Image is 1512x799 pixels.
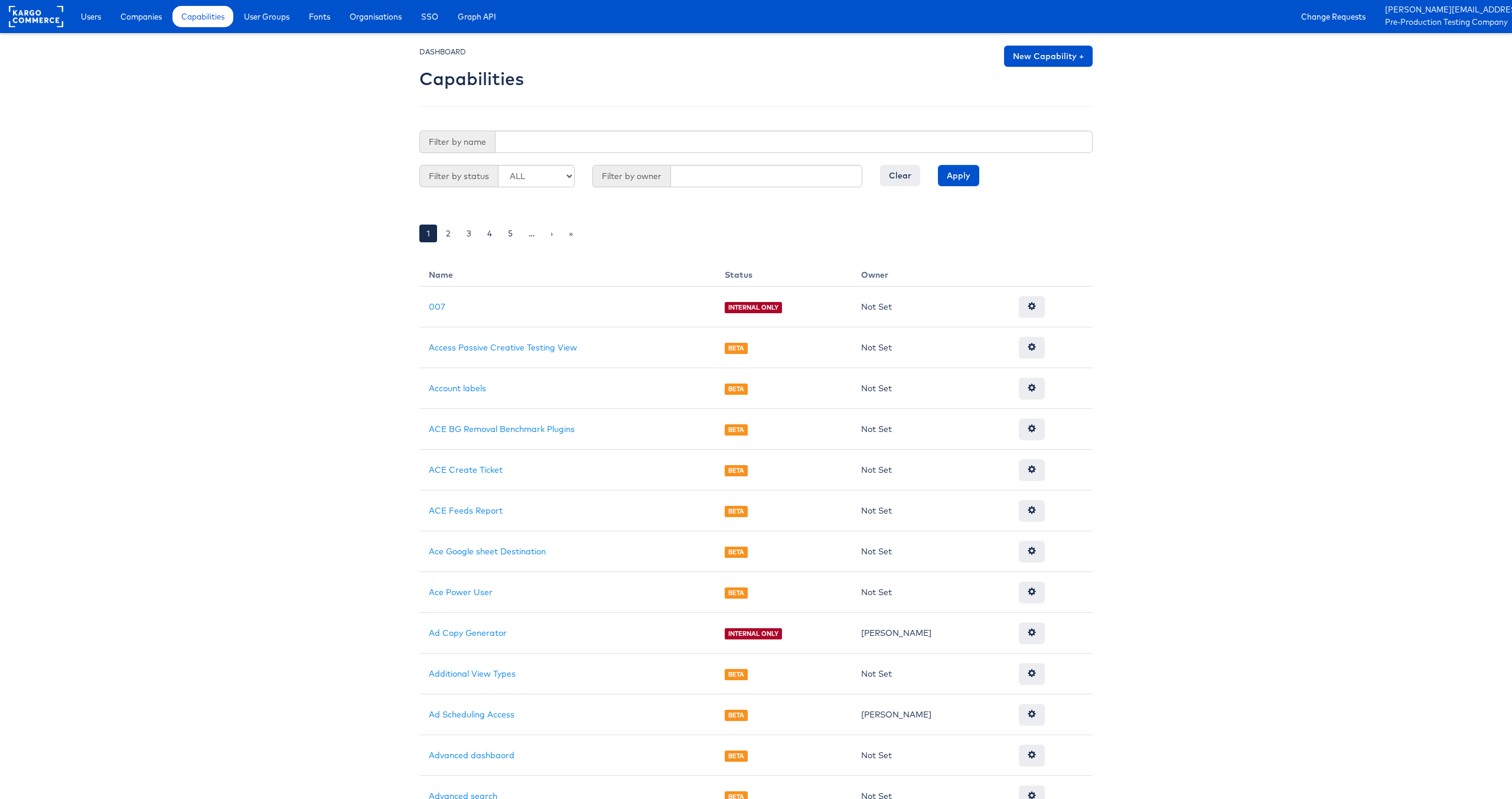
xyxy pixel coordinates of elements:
[120,11,162,22] span: Companies
[172,6,233,27] a: Capabilities
[938,165,979,186] input: Apply
[429,546,546,557] a: Ace Google sheet Destination
[852,409,1009,450] td: Not Set
[309,11,330,22] span: Fonts
[725,751,748,762] span: BETA
[501,225,520,242] a: 5
[412,6,447,27] a: SSO
[725,384,748,395] span: BETA
[852,491,1009,531] td: Not Set
[852,694,1009,735] td: [PERSON_NAME]
[852,572,1009,613] td: Not Set
[429,342,577,353] a: Access Passive Creative Testing View
[429,424,575,434] a: ACE BG Removal Benchmark Plugins
[112,6,171,27] a: Companies
[880,165,920,186] input: Clear
[429,709,514,720] a: Ad Scheduling Access
[592,165,670,187] span: Filter by owner
[181,11,224,22] span: Capabilities
[725,587,748,599] span: BETA
[419,225,437,242] a: 1
[1385,4,1503,17] a: [PERSON_NAME][EMAIL_ADDRESS][PERSON_NAME][DOMAIN_NAME]
[300,6,339,27] a: Fonts
[341,6,410,27] a: Organisations
[852,654,1009,694] td: Not Set
[715,259,852,287] th: Status
[725,465,748,476] span: BETA
[439,225,458,242] a: 2
[421,11,438,22] span: SSO
[429,505,503,516] a: ACE Feeds Report
[429,383,486,394] a: Account labels
[429,301,445,312] a: 007
[725,669,748,680] span: BETA
[852,259,1009,287] th: Owner
[725,710,748,721] span: BETA
[852,735,1009,776] td: Not Set
[429,587,493,597] a: Ace Power User
[1385,17,1503,29] a: Pre-Production Testing Company
[1292,6,1374,27] a: Change Requests
[543,225,560,242] a: ›
[1004,46,1093,67] a: New Capability +
[350,11,402,22] span: Organisations
[852,287,1009,327] td: Not Set
[480,225,499,242] a: 4
[852,613,1009,654] td: [PERSON_NAME]
[429,668,516,679] a: Additional View Types
[852,368,1009,409] td: Not Set
[460,225,478,242] a: 3
[725,628,783,639] span: INTERNAL ONLY
[235,6,298,27] a: User Groups
[429,465,503,475] a: ACE Create Ticket
[419,47,466,56] small: DASHBOARD
[725,302,783,313] span: INTERNAL ONLY
[429,628,507,638] a: Ad Copy Generator
[852,450,1009,491] td: Not Set
[522,225,542,242] a: …
[725,424,748,436] span: BETA
[852,531,1009,572] td: Not Set
[429,750,514,761] a: Advanced dashbaord
[419,165,498,187] span: Filter by status
[725,547,748,558] span: BETA
[458,11,496,22] span: Graph API
[852,327,1009,368] td: Not Set
[725,343,748,354] span: BETA
[81,11,101,22] span: Users
[562,225,580,242] a: »
[725,506,748,517] span: BETA
[449,6,505,27] a: Graph API
[419,69,524,89] h2: Capabilities
[244,11,289,22] span: User Groups
[419,131,495,153] span: Filter by name
[419,259,715,287] th: Name
[72,6,110,27] a: Users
